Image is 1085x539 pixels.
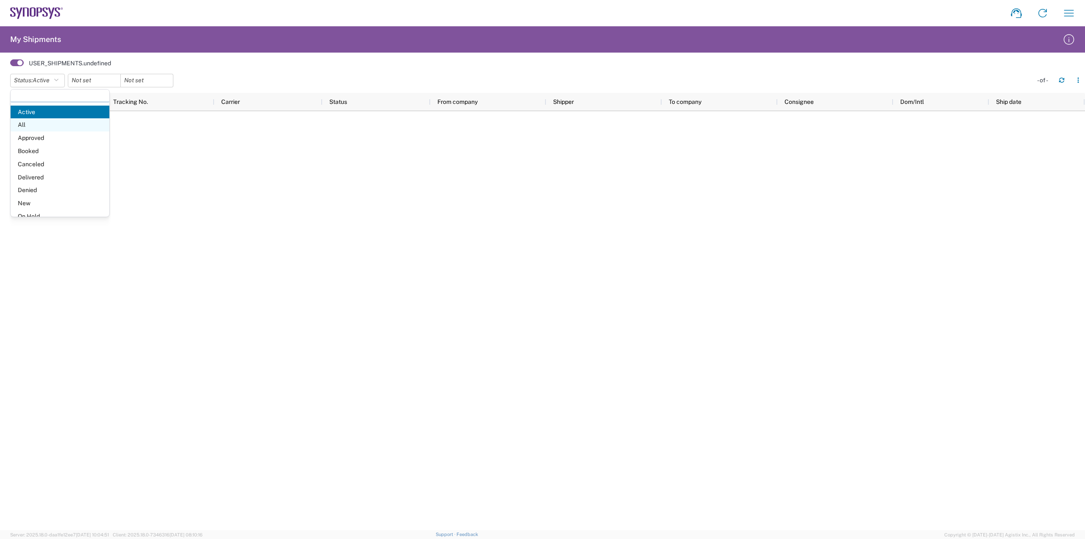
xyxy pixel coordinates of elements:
[170,532,203,537] span: [DATE] 08:10:16
[11,171,109,184] span: Delivered
[11,131,109,145] span: Approved
[121,74,173,87] input: Not set
[68,74,120,87] input: Not set
[29,59,111,67] label: USER_SHIPMENTS.undefined
[785,98,814,105] span: Consignee
[11,106,109,119] span: Active
[329,98,347,105] span: Status
[33,77,50,84] span: Active
[11,210,109,223] span: On Hold
[113,532,203,537] span: Client: 2025.18.0-7346316
[76,532,109,537] span: [DATE] 10:04:51
[10,532,109,537] span: Server: 2025.18.0-daa1fe12ee7
[553,98,574,105] span: Shipper
[1037,76,1052,84] div: - of -
[669,98,701,105] span: To company
[11,197,109,210] span: New
[436,532,457,537] a: Support
[10,74,65,87] button: Status:Active
[437,98,478,105] span: From company
[456,532,478,537] a: Feedback
[11,158,109,171] span: Canceled
[900,98,924,105] span: Dom/Intl
[996,98,1021,105] span: Ship date
[944,531,1075,539] span: Copyright © [DATE]-[DATE] Agistix Inc., All Rights Reserved
[11,118,109,131] span: All
[113,98,148,105] span: Tracking No.
[221,98,240,105] span: Carrier
[11,184,109,197] span: Denied
[10,34,61,45] h2: My Shipments
[11,145,109,158] span: Booked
